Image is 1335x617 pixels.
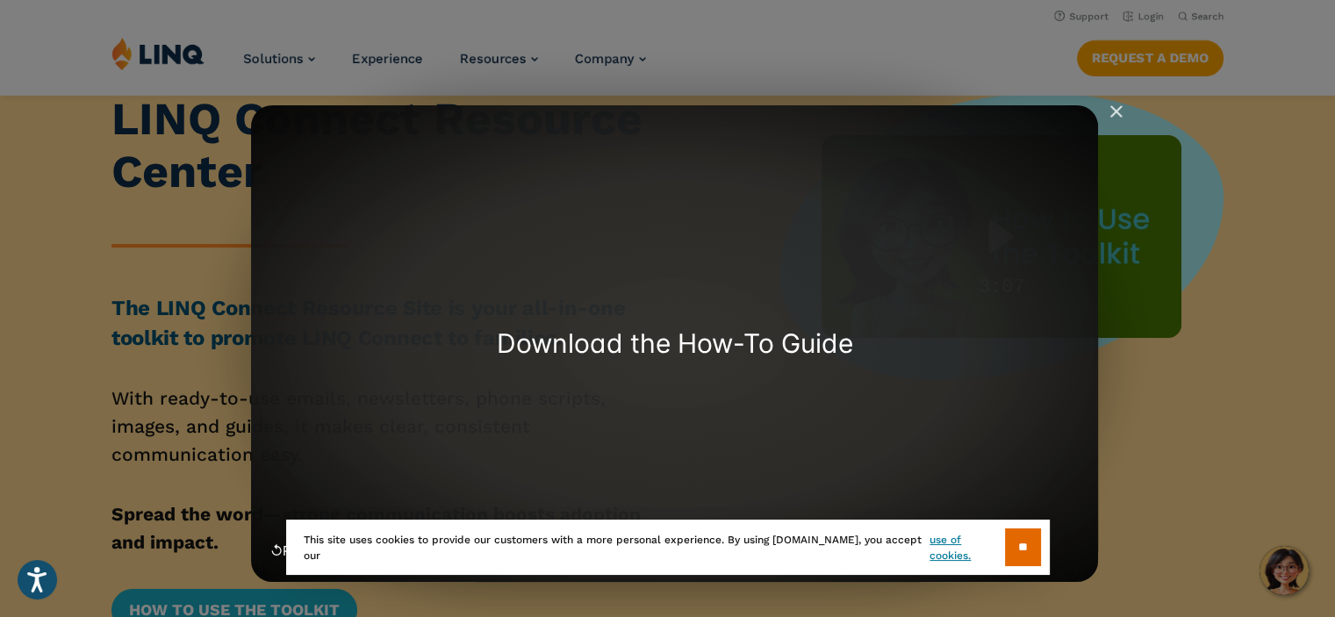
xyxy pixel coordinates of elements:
a: Download the How-To Guide [251,105,1098,582]
div: This site uses cookies to provide our customers with a more personal experience. By using [DOMAIN... [286,520,1050,575]
a: use of cookies. [929,532,1004,563]
div: Download the How-To Guide [336,327,1014,359]
button: ↺Rewatch [264,524,343,573]
span: ↺ Rewatch [270,542,337,559]
img: Click to close video [1094,104,1123,134]
button: Close [1107,104,1125,119]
